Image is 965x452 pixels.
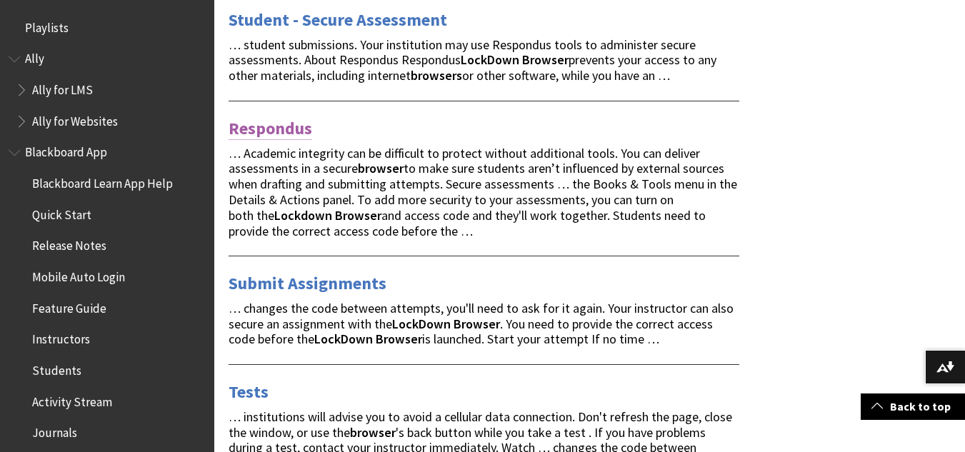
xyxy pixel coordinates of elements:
strong: Browser [522,51,569,68]
strong: browser [358,160,404,176]
nav: Book outline for Anthology Ally Help [9,47,206,134]
span: … changes the code between attempts, you'll need to ask for it again. Your instructor can also se... [229,300,734,348]
span: Playlists [25,16,69,35]
a: Tests [229,381,269,403]
span: Release Notes [32,234,106,253]
span: Mobile Auto Login [32,265,125,284]
span: Feature Guide [32,296,106,316]
a: Student - Secure Assessment [229,9,447,31]
span: Ally for Websites [32,109,118,129]
span: Quick Start [32,203,91,222]
span: Blackboard App [25,141,107,160]
span: Ally for LMS [32,78,93,97]
span: Ally [25,47,44,66]
a: Submit Assignments [229,272,386,295]
span: Blackboard Learn App Help [32,171,173,191]
strong: LockDown [392,316,451,332]
strong: browsers [411,67,462,84]
a: Respondus [229,117,312,140]
strong: Lockdown [274,207,332,224]
strong: LockDown [461,51,519,68]
strong: Browser [376,331,422,347]
strong: Browser [454,316,500,332]
nav: Book outline for Playlists [9,16,206,40]
span: Journals [32,421,77,441]
strong: Browser [335,207,381,224]
span: … student submissions. Your institution may use Respondus tools to administer secure assessments.... [229,36,716,84]
strong: browser [350,424,396,441]
span: … Academic integrity can be difficult to protect without additional tools. You can deliver assess... [229,145,737,239]
span: Instructors [32,328,90,347]
span: Activity Stream [32,390,112,409]
span: Students [32,358,81,378]
strong: LockDown [314,331,373,347]
a: Back to top [861,393,965,420]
